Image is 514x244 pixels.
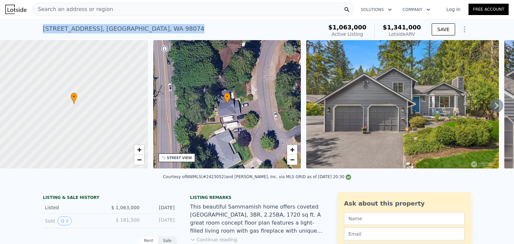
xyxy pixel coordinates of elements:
[111,205,140,210] span: $ 1,063,000
[224,94,231,100] span: •
[43,24,204,33] div: [STREET_ADDRESS] , [GEOGRAPHIC_DATA] , WA 98074
[287,155,297,165] a: Zoom out
[346,174,351,180] img: NWMLS Logo
[432,23,455,35] button: SAVE
[306,40,499,168] img: Sale: 169677189 Parcel: 97754360
[137,145,141,154] span: +
[344,212,464,225] input: Name
[45,204,104,211] div: Listed
[397,4,436,16] button: Company
[468,4,509,15] a: Free Account
[344,228,464,240] input: Email
[134,155,144,165] a: Zoom out
[328,24,366,31] span: $1,063,000
[167,155,192,160] div: STREET VIEW
[5,5,26,14] img: Lotside
[190,236,237,243] button: Continue reading
[71,93,77,104] div: •
[224,93,231,104] div: •
[163,174,351,179] div: Courtesy of NWMLS (#2423052) and [PERSON_NAME], Inc. via MLS GRID as of [DATE] 20:30
[383,24,421,31] span: $1,341,000
[383,31,421,37] div: Lotside ARV
[137,155,141,164] span: −
[32,5,113,13] span: Search an address or region
[116,217,140,223] span: $ 181,500
[45,217,104,225] div: Sold
[71,94,77,100] span: •
[438,6,468,13] a: Log In
[43,195,177,202] div: LISTING & SALE HISTORY
[134,145,144,155] a: Zoom in
[145,217,175,225] div: [DATE]
[290,155,294,164] span: −
[332,31,363,37] span: Active Listing
[145,204,175,211] div: [DATE]
[344,199,464,208] div: Ask about this property
[458,23,471,36] button: Show Options
[190,203,324,235] div: This beautiful Sammamish home offers coveted [GEOGRAPHIC_DATA], 3BR, 2.25BA, 1720 sq ft. A great ...
[190,195,324,200] div: Listing remarks
[287,145,297,155] a: Zoom in
[58,217,72,225] button: View historical data
[355,4,397,16] button: Solutions
[290,145,294,154] span: +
